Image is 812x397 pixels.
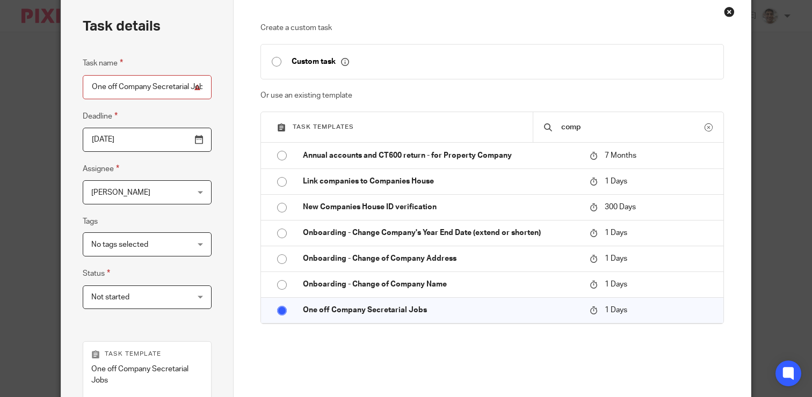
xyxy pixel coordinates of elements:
span: 1 Days [605,281,627,288]
span: Not started [91,293,129,301]
input: Task name [83,75,212,99]
span: 1 Days [605,178,627,185]
p: Task template [91,350,203,358]
label: Status [83,267,110,280]
div: Close this dialog window [724,6,735,17]
label: Tags [83,216,98,227]
p: Annual accounts and CT600 return - for Property Company [303,150,579,161]
span: 1 Days [605,255,627,262]
span: 1 Days [605,306,627,314]
span: 1 Days [605,229,627,237]
p: One off Company Secretarial Jobs [91,364,203,386]
p: New Companies House ID verification [303,202,579,212]
span: [PERSON_NAME] [91,189,150,196]
p: Create a custom task [260,23,723,33]
span: 300 Days [605,203,636,211]
input: Search... [560,121,704,133]
label: Deadline [83,110,118,122]
label: Assignee [83,163,119,175]
p: Link companies to Companies House [303,176,579,187]
p: One off Company Secretarial Jobs [303,305,579,315]
span: 7 Months [605,152,636,159]
p: Or use an existing template [260,90,723,101]
span: Task templates [293,124,354,130]
label: Task name [83,57,123,69]
p: Onboarding - Change of Company Address [303,253,579,264]
input: Pick a date [83,128,212,152]
p: Onboarding - Change of Company Name [303,279,579,290]
p: Onboarding - Change Company's Year End Date (extend or shorten) [303,227,579,238]
p: Custom task [292,57,349,67]
span: No tags selected [91,241,148,248]
h2: Task details [83,17,161,35]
